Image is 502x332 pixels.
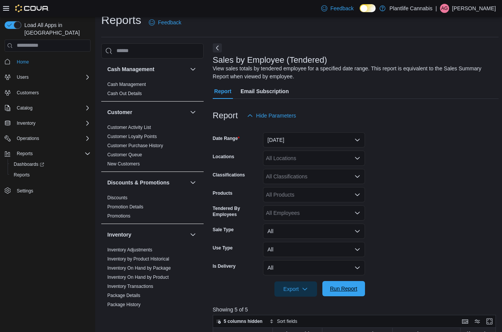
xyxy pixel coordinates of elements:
[107,247,152,253] a: Inventory Adjustments
[107,81,146,87] span: Cash Management
[8,170,94,180] button: Reports
[17,151,33,157] span: Reports
[107,91,142,96] a: Cash Out Details
[107,65,155,73] h3: Cash Management
[330,5,354,12] span: Feedback
[107,82,146,87] a: Cash Management
[107,231,131,238] h3: Inventory
[15,5,49,12] img: Cova
[14,57,91,67] span: Home
[107,292,140,299] span: Package Details
[452,4,496,13] p: [PERSON_NAME]
[11,170,91,180] span: Reports
[330,285,357,292] span: Run Report
[213,263,236,269] label: Is Delivery
[213,245,233,251] label: Use Type
[21,21,91,37] span: Load All Apps in [GEOGRAPHIC_DATA]
[17,120,35,126] span: Inventory
[2,118,94,129] button: Inventory
[354,173,360,180] button: Open list of options
[107,284,153,289] a: Inventory Transactions
[441,4,448,13] span: AG
[389,4,432,13] p: Plantlife Cannabis
[213,135,240,141] label: Date Range
[11,160,91,169] span: Dashboards
[360,4,376,12] input: Dark Mode
[107,134,157,139] a: Customer Loyalty Points
[473,317,482,326] button: Display options
[263,242,365,257] button: All
[14,186,36,195] a: Settings
[17,188,33,194] span: Settings
[214,84,231,99] span: Report
[213,43,222,52] button: Next
[107,256,169,262] a: Inventory by Product Historical
[2,72,94,83] button: Users
[14,57,32,67] a: Home
[263,224,365,239] button: All
[14,149,91,158] span: Reports
[101,80,204,101] div: Cash Management
[188,178,198,187] button: Discounts & Promotions
[107,108,132,116] h3: Customer
[213,154,234,160] label: Locations
[266,317,300,326] button: Sort fields
[274,281,317,297] button: Export
[14,134,91,143] span: Operations
[485,317,494,326] button: Enter fullscreen
[2,133,94,144] button: Operations
[2,103,94,113] button: Catalog
[256,112,296,119] span: Hide Parameters
[435,4,437,13] p: |
[107,143,163,149] span: Customer Purchase History
[188,230,198,239] button: Inventory
[146,15,184,30] a: Feedback
[2,148,94,159] button: Reports
[277,318,297,324] span: Sort fields
[213,227,234,233] label: Sale Type
[11,160,47,169] a: Dashboards
[14,73,32,82] button: Users
[213,205,260,218] label: Tendered By Employees
[107,125,151,130] a: Customer Activity List
[107,213,131,219] a: Promotions
[5,53,91,216] nav: Complex example
[354,192,360,198] button: Open list of options
[14,134,42,143] button: Operations
[213,111,238,120] h3: Report
[354,155,360,161] button: Open list of options
[107,91,142,97] span: Cash Out Details
[107,179,169,186] h3: Discounts & Promotions
[107,293,140,298] a: Package Details
[107,152,142,157] a: Customer Queue
[107,133,157,140] span: Customer Loyalty Points
[107,274,169,280] span: Inventory On Hand by Product
[101,123,204,172] div: Customer
[14,119,38,128] button: Inventory
[101,13,141,28] h1: Reports
[158,19,181,26] span: Feedback
[17,59,29,65] span: Home
[107,256,169,262] span: Inventory by Product Historical
[107,275,169,280] a: Inventory On Hand by Product
[213,317,266,326] button: 5 columns hidden
[107,265,171,271] span: Inventory On Hand by Package
[107,302,140,307] a: Package History
[101,193,204,224] div: Discounts & Promotions
[213,56,327,65] h3: Sales by Employee (Tendered)
[107,204,143,210] a: Promotion Details
[354,210,360,216] button: Open list of options
[14,172,30,178] span: Reports
[14,161,44,167] span: Dashboards
[14,88,91,97] span: Customers
[107,195,127,200] a: Discounts
[213,306,499,313] p: Showing 5 of 5
[14,88,42,97] a: Customers
[107,179,187,186] button: Discounts & Promotions
[241,84,289,99] span: Email Subscription
[107,65,187,73] button: Cash Management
